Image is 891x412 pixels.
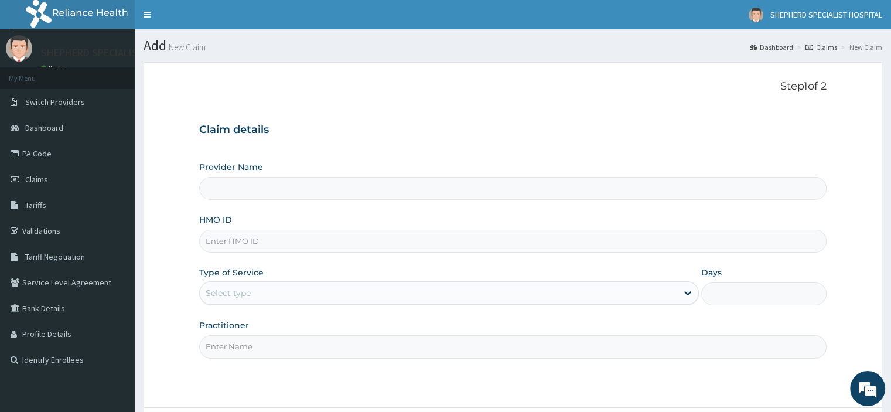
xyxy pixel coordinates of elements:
[25,174,48,185] span: Claims
[25,97,85,107] span: Switch Providers
[770,9,882,20] span: SHEPHERD SPECIALIST HOSPITAL
[199,230,826,253] input: Enter HMO ID
[6,35,32,62] img: User Image
[41,47,192,58] p: SHEPHERD SPECIALIST HOSPITAL
[838,42,882,52] li: New Claim
[25,200,46,210] span: Tariffs
[199,267,264,278] label: Type of Service
[199,80,826,93] p: Step 1 of 2
[25,251,85,262] span: Tariff Negotiation
[199,124,826,137] h3: Claim details
[199,319,249,331] label: Practitioner
[199,161,263,173] label: Provider Name
[701,267,722,278] label: Days
[166,43,206,52] small: New Claim
[749,8,763,22] img: User Image
[41,64,69,72] a: Online
[206,287,251,299] div: Select type
[25,122,63,133] span: Dashboard
[750,42,793,52] a: Dashboard
[199,335,826,358] input: Enter Name
[805,42,837,52] a: Claims
[144,38,882,53] h1: Add
[199,214,232,226] label: HMO ID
